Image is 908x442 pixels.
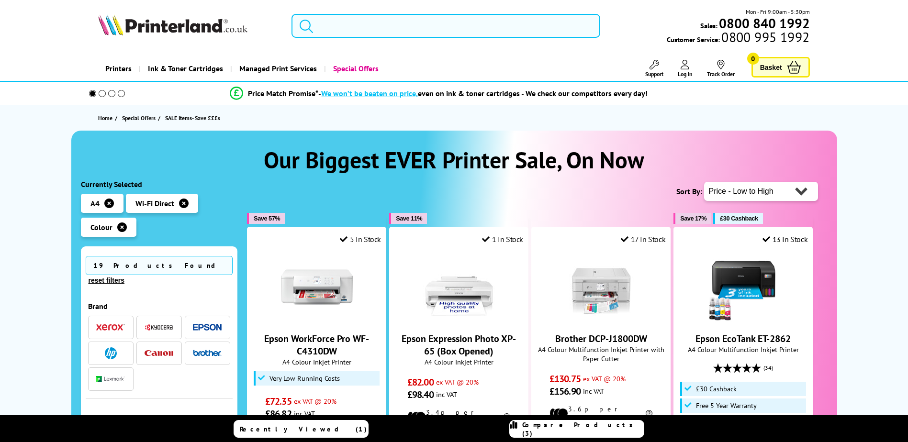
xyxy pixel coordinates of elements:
[145,350,173,356] img: Canon
[700,21,717,30] span: Sales:
[145,324,173,331] img: Kyocera
[673,213,711,224] button: Save 17%
[234,420,369,438] a: Recently Viewed (1)
[318,88,648,98] div: - even on ink & toner cartridges - We check our competitors every day!
[396,215,422,222] span: Save 11%
[148,56,223,81] span: Ink & Toner Cartridges
[190,347,224,360] button: Brother
[281,315,353,325] a: Epson WorkForce Pro WF-C4310DW
[645,60,663,77] a: Support
[678,70,693,77] span: Log In
[720,33,809,42] span: 0800 995 1992
[762,234,807,244] div: 13 In Stock
[394,357,523,366] span: A4 Colour Inkjet Printer
[264,332,369,357] a: Epson WorkForce Pro WF-C4310DW
[678,60,693,77] a: Log In
[667,33,809,44] span: Customer Service:
[96,376,125,382] img: Lexmark
[281,251,353,323] img: Epson WorkForce Pro WF-C4310DW
[139,56,230,81] a: Ink & Toner Cartridges
[247,213,285,224] button: Save 57%
[696,385,737,393] span: £30 Cashback
[193,324,222,331] img: Epson
[105,347,117,359] img: HP
[76,85,802,102] li: modal_Promise
[720,215,758,222] span: £30 Cashback
[88,301,231,311] div: Brand
[717,19,810,28] a: 0800 840 1992
[713,213,762,224] button: £30 Cashback
[555,332,647,345] a: Brother DCP-J1800DW
[81,145,828,175] h1: Our Biggest EVER Printer Sale, On Now
[549,405,652,422] li: 3.6p per mono page
[93,347,128,360] button: HP
[402,332,516,357] a: Epson Expression Photo XP-65 (Box Opened)
[707,251,779,323] img: Epson EcoTank ET-2862
[645,70,663,77] span: Support
[707,60,735,77] a: Track Order
[265,395,291,408] span: £72.35
[565,251,637,323] img: Brother DCP-J1800DW
[122,113,158,123] a: Special Offers
[621,234,665,244] div: 17 In Stock
[90,222,112,232] span: Colour
[407,376,434,388] span: £82.00
[122,113,156,123] span: Special Offers
[321,88,418,98] span: We won’t be beaten on price,
[695,332,791,345] a: Epson EcoTank ET-2862
[248,88,318,98] span: Price Match Promise*
[746,7,810,16] span: Mon - Fri 9:00am - 5:30pm
[707,315,779,325] a: Epson EcoTank ET-2862
[760,61,782,74] span: Basket
[98,56,139,81] a: Printers
[436,390,457,399] span: inc VAT
[522,420,644,438] span: Compare Products (3)
[142,321,176,334] button: Kyocera
[294,397,336,406] span: ex VAT @ 20%
[719,14,810,32] b: 0800 840 1992
[240,425,367,433] span: Recently Viewed (1)
[423,315,495,325] a: Epson Expression Photo XP-65 (Box Opened)
[93,373,128,386] button: Lexmark
[340,234,381,244] div: 5 In Stock
[537,345,665,363] span: A4 Colour Multifunction Inkjet Printer with Paper Cutter
[324,56,386,81] a: Special Offers
[549,385,581,398] span: £156.90
[96,324,125,331] img: Xerox
[680,215,706,222] span: Save 17%
[436,377,479,387] span: ex VAT @ 20%
[254,215,280,222] span: Save 57%
[93,321,128,334] button: Xerox
[751,57,810,77] a: Basket 0
[407,408,510,425] li: 3.4p per mono page
[135,199,174,208] span: Wi-Fi Direct
[98,113,115,123] a: Home
[81,179,238,189] div: Currently Selected
[747,53,759,65] span: 0
[423,251,495,323] img: Epson Expression Photo XP-65 (Box Opened)
[190,321,224,334] button: Epson
[676,187,702,196] span: Sort By:
[252,357,381,366] span: A4 Colour Inkjet Printer
[86,256,233,275] span: 19 Products Found
[583,387,604,396] span: inc VAT
[407,388,434,401] span: £98.40
[696,402,757,409] span: Free 5 Year Warranty
[98,14,280,37] a: Printerland Logo
[265,408,291,420] span: £86.82
[565,315,637,325] a: Brother DCP-J1800DW
[482,234,523,244] div: 1 In Stock
[294,409,315,418] span: inc VAT
[193,350,222,356] img: Brother
[509,420,644,438] a: Compare Products (3)
[90,199,100,208] span: A4
[142,347,176,360] button: Canon
[389,213,427,224] button: Save 11%
[98,14,247,35] img: Printerland Logo
[86,276,127,285] button: reset filters
[583,374,626,383] span: ex VAT @ 20%
[679,345,807,354] span: A4 Colour Multifunction Inkjet Printer
[165,114,220,122] span: SALE Items- Save £££s
[269,375,340,382] span: Very Low Running Costs
[549,373,581,385] span: £130.75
